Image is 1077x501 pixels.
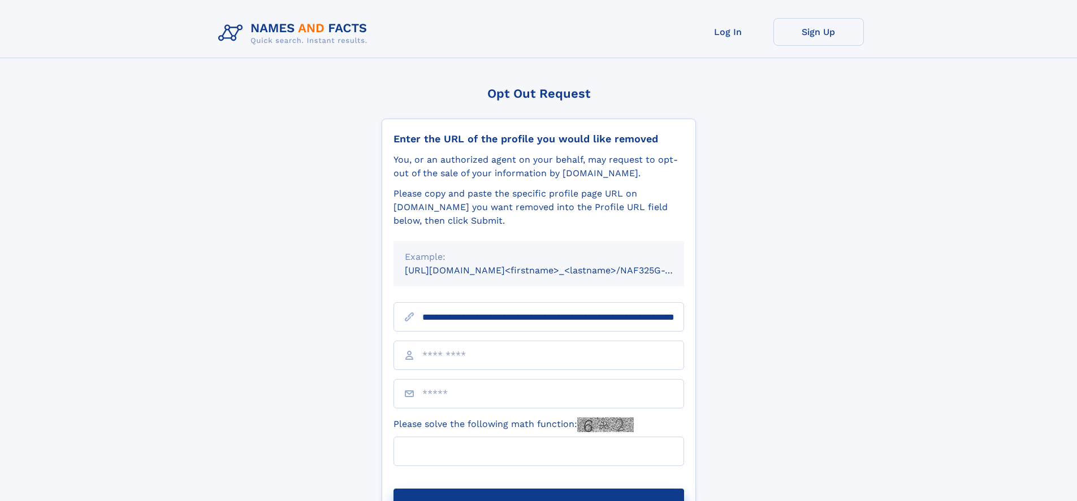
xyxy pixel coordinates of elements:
[683,18,773,46] a: Log In
[393,187,684,228] div: Please copy and paste the specific profile page URL on [DOMAIN_NAME] you want removed into the Pr...
[405,250,673,264] div: Example:
[382,86,696,101] div: Opt Out Request
[773,18,864,46] a: Sign Up
[393,133,684,145] div: Enter the URL of the profile you would like removed
[405,265,706,276] small: [URL][DOMAIN_NAME]<firstname>_<lastname>/NAF325G-xxxxxxxx
[214,18,377,49] img: Logo Names and Facts
[393,417,634,432] label: Please solve the following math function:
[393,153,684,180] div: You, or an authorized agent on your behalf, may request to opt-out of the sale of your informatio...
